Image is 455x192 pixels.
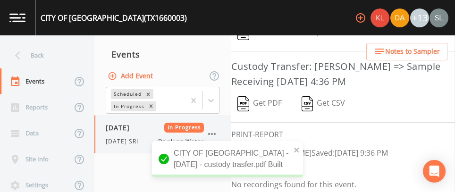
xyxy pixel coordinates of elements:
div: David Weber [390,8,410,27]
h6: PRINT-REPORT [231,130,455,139]
div: +13 [410,8,429,27]
h3: Custody Transfer: [PERSON_NAME] => Sample Receiving [DATE] 4:36 PM [231,59,455,89]
span: [DATE] SRI [106,137,144,146]
img: svg%3e [302,96,313,111]
button: Get CSV [295,93,352,115]
button: Notes to Sampler [366,43,447,60]
span: Drinking Water [158,137,204,146]
h4: Recordings [231,165,455,176]
span: In Progress [164,123,204,133]
button: close [294,144,300,155]
img: a84961a0472e9debc750dd08a004988d [390,8,409,27]
a: [DATE]In Progress[DATE] SRIDrinking Water [94,115,231,154]
div: Kler Teran [370,8,390,27]
button: Add Event [106,67,157,85]
p: No recordings found for this event. [231,180,455,189]
button: Get PDF [231,93,288,115]
div: Events [94,42,231,66]
img: svg%3e [237,96,249,111]
img: 0d5b2d5fd6ef1337b72e1b2735c28582 [430,8,448,27]
button: [PERSON_NAME]Saved:[DATE] 9:36 PM [231,143,394,165]
div: Scheduled [111,89,143,99]
div: Open Intercom Messenger [423,160,446,183]
div: In Progress [111,101,146,111]
span: Notes to Sampler [385,46,440,58]
img: logo [9,13,25,22]
span: [DATE] [106,123,136,133]
div: Remove Scheduled [143,89,153,99]
div: CITY OF [GEOGRAPHIC_DATA] - [DATE] - custody trasfer.pdf Built [152,141,303,177]
div: CITY OF [GEOGRAPHIC_DATA] (TX1660003) [41,12,187,24]
div: Remove In Progress [146,101,156,111]
img: 9c4450d90d3b8045b2e5fa62e4f92659 [371,8,389,27]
